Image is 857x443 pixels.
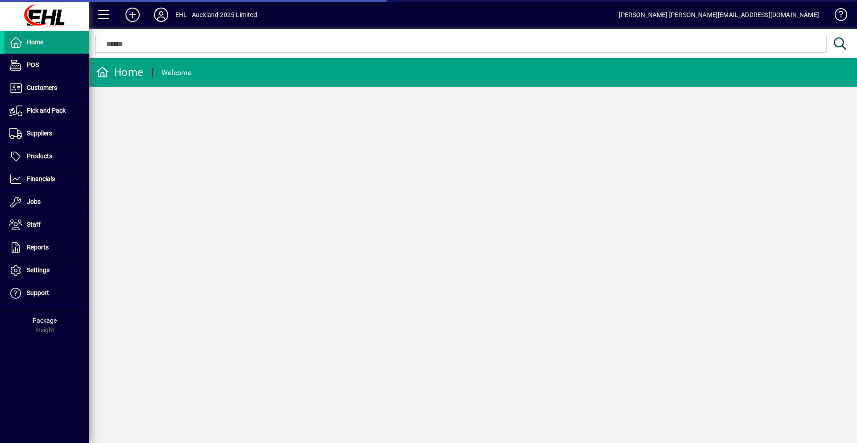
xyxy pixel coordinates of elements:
a: Support [4,282,89,304]
span: Support [27,289,49,296]
span: Suppliers [27,130,52,137]
span: Settings [27,266,50,274]
span: Staff [27,221,41,228]
a: Financials [4,168,89,190]
span: Reports [27,244,49,251]
a: Settings [4,259,89,282]
div: Home [96,65,143,80]
span: Products [27,152,52,160]
button: Add [118,7,147,23]
a: Knowledge Base [828,2,846,31]
span: Financials [27,175,55,182]
span: Customers [27,84,57,91]
a: Suppliers [4,122,89,145]
button: Profile [147,7,175,23]
a: Pick and Pack [4,100,89,122]
span: Jobs [27,198,41,205]
a: Reports [4,236,89,259]
a: Customers [4,77,89,99]
span: Package [33,317,57,324]
a: POS [4,54,89,76]
span: POS [27,61,39,68]
a: Products [4,145,89,168]
span: Pick and Pack [27,107,66,114]
a: Staff [4,214,89,236]
a: Jobs [4,191,89,213]
div: [PERSON_NAME] [PERSON_NAME][EMAIL_ADDRESS][DOMAIN_NAME] [619,8,819,22]
div: Welcome [162,66,191,80]
span: Home [27,38,43,46]
div: EHL - Auckland 2025 Limited [175,8,257,22]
